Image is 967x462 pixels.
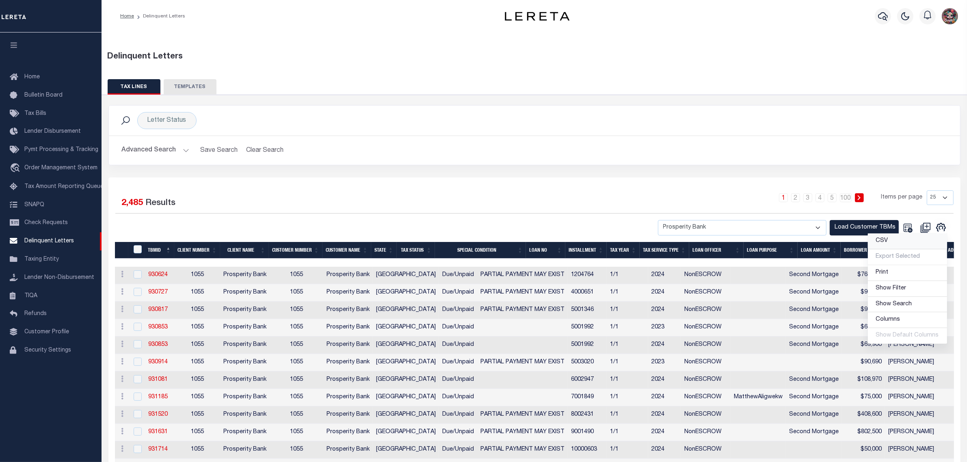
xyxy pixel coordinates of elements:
td: NonESCROW [681,424,731,441]
span: 1055 [290,429,303,435]
td: 2024 [648,337,681,354]
td: NonESCROW [681,267,731,284]
span: 1055 [191,307,204,313]
td: 1/1 [607,424,648,441]
span: Prosperity Bank [223,359,266,365]
span: Check Requests [24,220,68,226]
span: Delinquent Letters [24,238,74,244]
td: 10000603 [568,441,607,459]
td: Second Mortgage [786,302,842,319]
span: 1055 [290,412,303,417]
td: NonESCROW [681,371,731,389]
button: TEMPLATES [164,79,216,95]
th: Customer Name: activate to sort column ascending [322,242,371,259]
span: Prosperity Bank [223,447,266,452]
span: Prosperity Bank [223,429,266,435]
span: PARTIAL PAYMENT MAY EXIST [480,272,565,278]
a: Columns [868,312,947,328]
td: 2024 [648,302,681,319]
td: Second Mortgage [786,389,842,406]
span: 1055 [290,377,303,382]
li: Delinquent Letters [134,13,185,20]
td: 1/1 [607,337,648,354]
td: 1/1 [607,354,648,371]
td: Prosperity Bank [323,371,373,389]
span: PARTIAL PAYMENT MAY EXIST [480,359,565,365]
a: CSV [868,233,947,249]
td: Second Mortgage [786,267,842,284]
td: $69,900 [842,319,885,337]
td: 2023 [648,354,681,371]
span: Taxing Entity [24,257,59,262]
span: 1055 [191,394,204,400]
td: Prosperity Bank [323,441,373,459]
td: Prosperity Bank [323,267,373,284]
span: Prosperity Bank [223,412,266,417]
span: Items per page [881,193,923,202]
td: 6002947 [568,371,607,389]
button: Advanced Search [122,142,189,158]
th: LOAN AMOUNT: activate to sort column ascending [798,242,841,259]
span: Due/Unpaid [442,307,474,313]
a: 931185 [148,394,168,400]
td: 2024 [648,284,681,302]
td: $763,700 [842,267,885,284]
a: 930727 [148,289,168,295]
span: 1055 [191,412,204,417]
td: 9001490 [568,424,607,441]
span: Prosperity Bank [223,324,266,330]
td: Prosperity Bank [323,389,373,406]
td: NonESCROW [681,337,731,354]
a: Show Search [868,297,947,313]
td: MatthewAligwekw [731,389,786,406]
td: 1/1 [607,441,648,459]
td: 7001849 [568,389,607,406]
i: travel_explore [10,163,23,174]
span: Tax Amount Reporting Queue [24,184,104,190]
th: TBMID: activate to sort column descending [145,242,174,259]
label: Results [146,197,176,210]
td: NonESCROW [681,441,731,459]
a: 5 [828,193,837,202]
span: Due/Unpaid [442,447,474,452]
span: Due/Unpaid [442,377,474,382]
a: 931520 [148,412,168,417]
td: 2024 [648,424,681,441]
button: Save Search [196,142,243,158]
a: 3 [803,193,812,202]
td: $408,600 [842,406,885,424]
td: [GEOGRAPHIC_DATA] [373,441,439,459]
span: PARTIAL PAYMENT MAY EXIST [480,412,565,417]
td: $90,690 [842,354,885,371]
span: 1055 [191,342,204,348]
td: 2024 [648,406,681,424]
span: 2,485 [122,199,143,207]
span: Due/Unpaid [442,359,474,365]
span: Print [876,270,889,275]
td: $90,650 [842,284,885,302]
span: PARTIAL PAYMENT MAY EXIST [480,447,565,452]
td: 1/1 [607,389,648,406]
a: 930853 [148,342,168,348]
td: Prosperity Bank [323,337,373,354]
td: [GEOGRAPHIC_DATA] [373,424,439,441]
div: Delinquent Letters [108,51,961,63]
td: NonESCROW [681,406,731,424]
a: 2 [791,193,800,202]
a: 4 [816,193,824,202]
span: 1055 [191,447,204,452]
button: Clear Search [243,142,287,158]
td: 1/1 [607,267,648,284]
td: $75,000 [842,389,885,406]
a: 930624 [148,272,168,278]
span: SNAPQ [24,202,44,207]
td: Prosperity Bank [323,302,373,319]
span: Lender Non-Disbursement [24,275,94,281]
td: 1204764 [568,267,607,284]
span: 1055 [191,324,204,330]
td: NonESCROW [681,389,731,406]
td: Prosperity Bank [323,319,373,337]
span: Home [24,74,40,80]
td: [GEOGRAPHIC_DATA] [373,284,439,302]
span: Security Settings [24,348,71,353]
